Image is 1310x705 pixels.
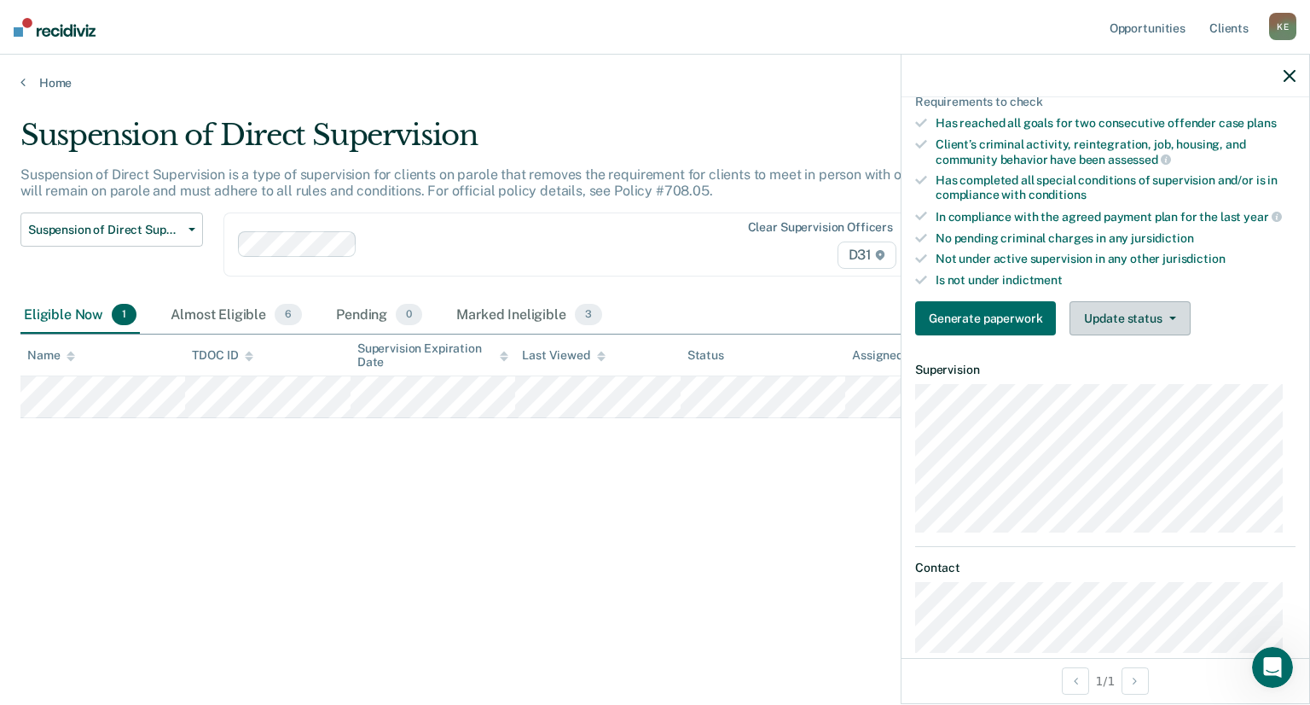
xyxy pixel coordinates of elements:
button: Previous Opportunity [1062,667,1089,695]
div: Clear supervision officers [748,220,893,235]
div: Assigned to [852,348,932,363]
img: Recidiviz [14,18,96,37]
span: jurisdiction [1162,252,1225,265]
span: conditions [1029,188,1087,201]
div: Supervision Expiration Date [357,341,508,370]
div: Has reached all goals for two consecutive offender case [936,116,1296,131]
div: Almost Eligible [167,297,305,335]
div: Has completed all special conditions of supervision and/or is in compliance with [936,173,1296,202]
button: Next Opportunity [1122,667,1149,695]
div: No pending criminal charges in any [936,231,1296,246]
button: Generate paperwork [915,301,1056,335]
a: Navigate to form link [915,301,1063,335]
div: Requirements to check [915,95,1296,109]
div: Suspension of Direct Supervision [20,118,1003,166]
span: 6 [275,304,302,326]
dt: Contact [915,561,1296,575]
div: Name [27,348,75,363]
div: TDOC ID [192,348,253,363]
span: 0 [396,304,422,326]
div: 1 / 1 [901,658,1309,703]
span: jursidiction [1131,231,1193,245]
div: Marked Ineligible [453,297,606,335]
button: Update status [1069,301,1190,335]
span: plans [1247,116,1276,130]
div: Is not under [936,273,1296,288]
span: 1 [112,304,136,326]
span: Suspension of Direct Supervision [28,223,182,237]
div: Pending [333,297,426,335]
span: D31 [838,242,896,269]
dt: Supervision [915,363,1296,377]
div: K E [1269,13,1296,40]
div: Status [687,348,724,363]
div: In compliance with the agreed payment plan for the last [936,209,1296,224]
p: Suspension of Direct Supervision is a type of supervision for clients on parole that removes the ... [20,166,991,199]
span: year [1243,210,1281,224]
div: Client’s criminal activity, reintegration, job, housing, and community behavior have been [936,137,1296,166]
a: Home [20,75,1290,90]
div: Eligible Now [20,297,140,335]
span: assessed [1108,153,1171,166]
div: Last Viewed [522,348,605,363]
span: indictment [1002,273,1063,287]
iframe: Intercom live chat [1252,647,1293,688]
span: 3 [575,304,602,326]
div: Not under active supervision in any other [936,252,1296,266]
